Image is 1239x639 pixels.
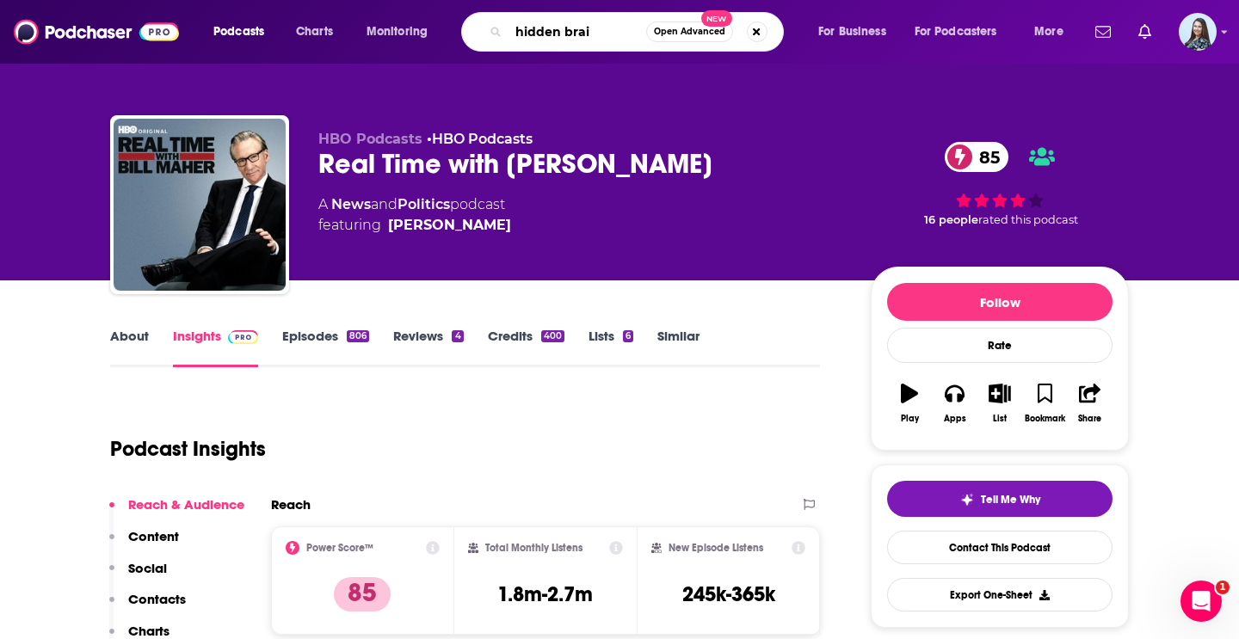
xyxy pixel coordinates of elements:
a: Show notifications dropdown [1088,17,1118,46]
div: Search podcasts, credits, & more... [478,12,800,52]
h2: Total Monthly Listens [485,542,583,554]
h2: New Episode Listens [669,542,763,554]
span: 85 [962,142,1008,172]
a: InsightsPodchaser Pro [173,328,258,367]
div: A podcast [318,194,511,236]
div: Rate [887,328,1113,363]
h3: 1.8m-2.7m [497,581,593,607]
span: Logged in as brookefortierpr [1179,13,1217,51]
div: Share [1078,414,1101,424]
button: tell me why sparkleTell Me Why [887,481,1113,517]
button: Reach & Audience [109,496,244,528]
button: Play [887,372,932,434]
span: and [371,196,398,212]
span: More [1034,20,1063,44]
a: Episodes806 [282,328,369,367]
p: Content [128,528,179,544]
a: Reviews4 [393,328,463,367]
span: Charts [296,20,333,44]
iframe: Intercom live chat [1180,581,1222,622]
span: featuring [318,215,511,236]
div: Apps [944,414,966,424]
button: open menu [806,18,908,46]
div: 6 [623,330,633,342]
p: Social [128,560,167,576]
p: Reach & Audience [128,496,244,513]
input: Search podcasts, credits, & more... [509,18,646,46]
span: rated this podcast [978,213,1078,226]
p: Contacts [128,591,186,607]
button: List [977,372,1022,434]
span: New [701,10,732,27]
h2: Reach [271,496,311,513]
a: Lists6 [589,328,633,367]
div: Play [901,414,919,424]
img: Podchaser Pro [228,330,258,344]
p: Charts [128,623,170,639]
span: HBO Podcasts [318,131,422,147]
a: Show notifications dropdown [1131,17,1158,46]
button: open menu [354,18,450,46]
h3: 245k-365k [682,581,775,607]
button: Show profile menu [1179,13,1217,51]
a: Bill Maher [388,215,511,236]
a: Credits400 [488,328,564,367]
button: Social [109,560,167,592]
a: Similar [657,328,700,367]
img: User Profile [1179,13,1217,51]
span: For Business [818,20,886,44]
a: Charts [285,18,343,46]
button: Export One-Sheet [887,578,1113,611]
div: Bookmark [1025,414,1065,424]
a: Contact This Podcast [887,531,1113,564]
button: open menu [201,18,287,46]
h2: Power Score™ [306,542,373,554]
button: Open AdvancedNew [646,22,733,42]
button: Follow [887,283,1113,321]
div: List [993,414,1007,424]
a: News [331,196,371,212]
button: Share [1068,372,1113,434]
button: open menu [903,18,1022,46]
img: Podchaser - Follow, Share and Rate Podcasts [14,15,179,48]
div: 400 [541,330,564,342]
span: Open Advanced [654,28,725,36]
button: Contacts [109,591,186,623]
span: Tell Me Why [981,493,1040,507]
span: Monitoring [367,20,428,44]
a: About [110,328,149,367]
div: 4 [452,330,463,342]
img: Real Time with Bill Maher [114,119,286,291]
button: Bookmark [1022,372,1067,434]
span: Podcasts [213,20,264,44]
span: • [427,131,533,147]
h1: Podcast Insights [110,436,266,462]
a: 85 [945,142,1008,172]
a: HBO Podcasts [432,131,533,147]
span: 1 [1216,581,1230,594]
div: 806 [347,330,369,342]
button: Apps [932,372,977,434]
button: Content [109,528,179,560]
a: Politics [398,196,450,212]
button: open menu [1022,18,1085,46]
p: 85 [334,577,391,611]
img: tell me why sparkle [960,493,974,507]
span: 16 people [924,213,978,226]
div: 85 16 peoplerated this podcast [871,131,1129,237]
span: For Podcasters [915,20,997,44]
